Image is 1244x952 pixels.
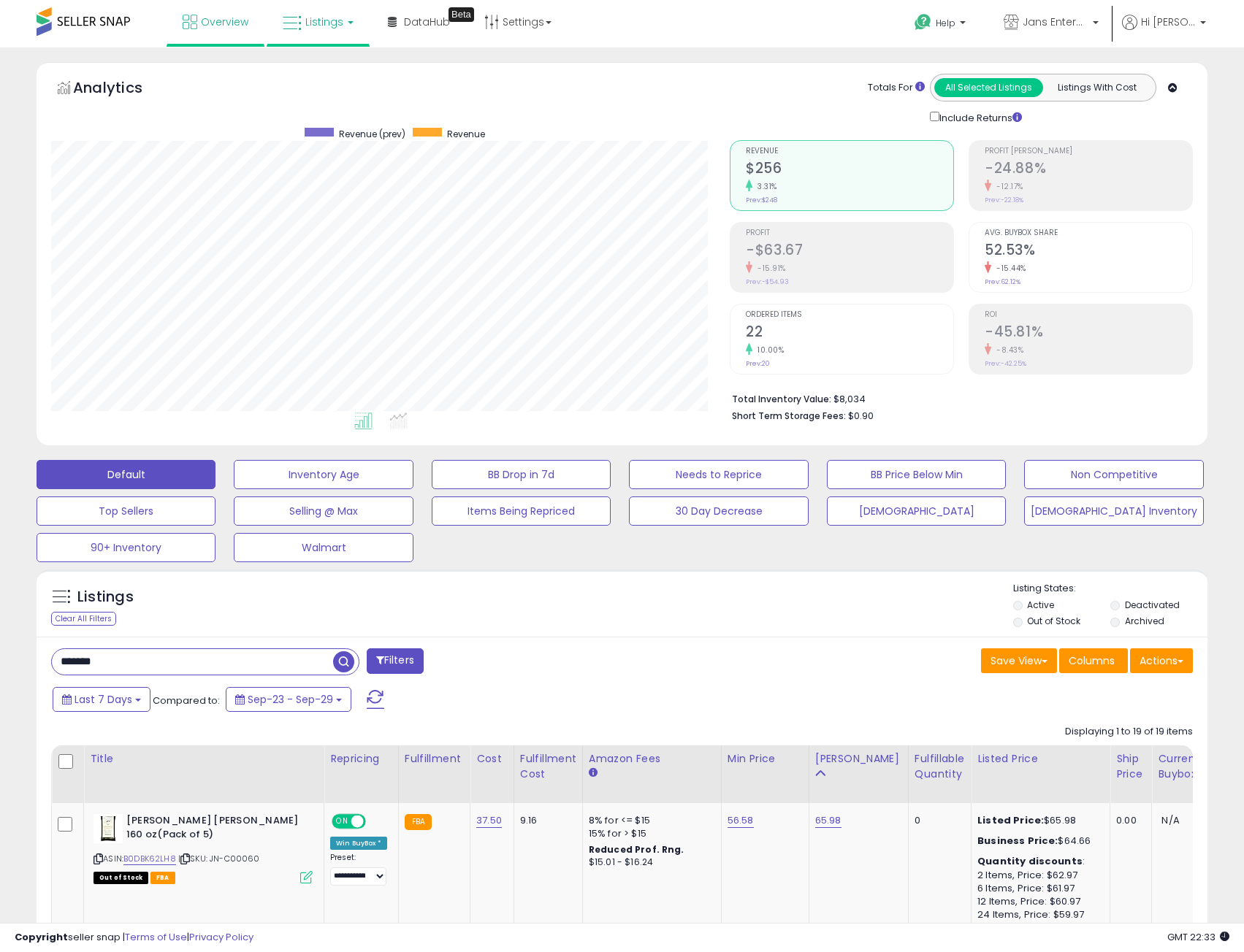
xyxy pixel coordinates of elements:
a: Hi [PERSON_NAME] [1122,15,1206,47]
span: N/A [1161,813,1179,827]
div: $64.66 [977,834,1099,848]
button: Last 7 Days [53,687,150,712]
small: Prev: 62.12% [985,277,1020,286]
small: 10.00% [752,345,784,356]
button: Sep-23 - Sep-29 [226,687,351,712]
div: ASIN: [94,814,313,882]
small: Prev: -42.25% [985,359,1026,368]
b: [PERSON_NAME] [PERSON_NAME] 160 oz(Pack of 5) [126,814,304,845]
button: [DEMOGRAPHIC_DATA] [827,496,1006,526]
a: Help [903,2,980,47]
a: 56.58 [728,813,754,828]
button: [DEMOGRAPHIC_DATA] Inventory [1024,496,1203,526]
button: Filters [367,648,424,674]
div: 9.16 [520,814,571,827]
strong: Copyright [15,930,68,944]
div: Preset: [330,853,387,886]
div: Ship Price [1116,751,1145,782]
label: Deactivated [1125,599,1180,611]
div: Amazon Fees [589,751,715,767]
b: Reduced Prof. Rng. [589,843,684,856]
span: Jans Enterprises [1023,15,1088,29]
span: Overview [201,15,248,29]
span: Columns [1069,653,1115,668]
small: -15.44% [991,263,1026,274]
button: Save View [981,648,1057,673]
i: Get Help [914,13,932,31]
span: | SKU: JN-C00060 [178,853,260,864]
div: : [977,855,1099,868]
div: Cost [476,751,508,767]
small: 3.31% [752,181,777,192]
span: All listings that are currently out of stock and unavailable for purchase on Amazon [94,872,148,884]
label: Active [1027,599,1054,611]
small: -15.91% [752,263,786,274]
span: Listings [305,15,343,29]
b: Total Inventory Value: [732,393,831,405]
div: [PERSON_NAME] [815,751,902,767]
span: ON [333,815,351,828]
small: -8.43% [991,345,1023,356]
small: Prev: -22.18% [985,196,1023,204]
small: Prev: 20 [746,359,770,368]
div: 48 Items, Price: $58.97 [977,921,1099,934]
a: 37.50 [476,813,502,828]
button: Walmart [234,533,413,562]
a: Privacy Policy [189,930,253,944]
span: Profit [PERSON_NAME] [985,147,1192,156]
div: 8% for <= $15 [589,814,710,827]
span: Avg. Buybox Share [985,229,1192,237]
label: Archived [1125,615,1164,627]
small: Amazon Fees. [589,767,598,780]
div: 12 Items, Price: $60.97 [977,895,1099,908]
div: Fulfillment Cost [520,751,576,782]
div: Min Price [728,751,803,767]
span: FBA [150,872,175,884]
div: Repricing [330,751,392,767]
span: Revenue [746,147,953,156]
span: Help [936,17,955,29]
button: All Selected Listings [934,78,1043,97]
div: Tooltip anchor [449,7,474,22]
h2: $256 [746,160,953,180]
span: Revenue [447,128,485,140]
div: 0 [915,814,960,827]
small: FBA [405,814,432,830]
div: Fulfillable Quantity [915,751,965,782]
div: Win BuyBox * [330,837,387,850]
a: Terms of Use [125,930,187,944]
li: $8,034 [732,389,1182,407]
span: $0.90 [848,409,874,423]
h2: 52.53% [985,242,1192,261]
div: Displaying 1 to 19 of 19 items [1065,725,1193,739]
span: DataHub [404,15,450,29]
span: Compared to: [153,694,220,707]
img: 41LTK2zNQSL._SL40_.jpg [94,814,123,843]
button: 30 Day Decrease [629,496,808,526]
span: ROI [985,311,1192,319]
div: 0.00 [1116,814,1140,827]
div: Totals For [868,81,925,95]
div: Include Returns [919,109,1039,126]
h5: Analytics [73,77,171,101]
div: 24 Items, Price: $59.97 [977,908,1099,921]
b: Listed Price: [977,813,1044,827]
button: BB Drop in 7d [432,460,611,489]
span: Profit [746,229,953,237]
div: $65.98 [977,814,1099,827]
button: Items Being Repriced [432,496,611,526]
button: Selling @ Max [234,496,413,526]
span: Revenue (prev) [339,128,405,140]
h2: -24.88% [985,160,1192,180]
div: 15% for > $15 [589,827,710,840]
button: BB Price Below Min [827,460,1006,489]
button: Columns [1059,648,1128,673]
label: Out of Stock [1027,615,1080,627]
span: Sep-23 - Sep-29 [248,692,333,707]
div: $15.01 - $16.24 [589,856,710,869]
small: Prev: -$54.93 [746,277,789,286]
div: Fulfillment [405,751,464,767]
button: Default [37,460,215,489]
span: Last 7 Days [75,692,132,707]
span: OFF [364,815,387,828]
